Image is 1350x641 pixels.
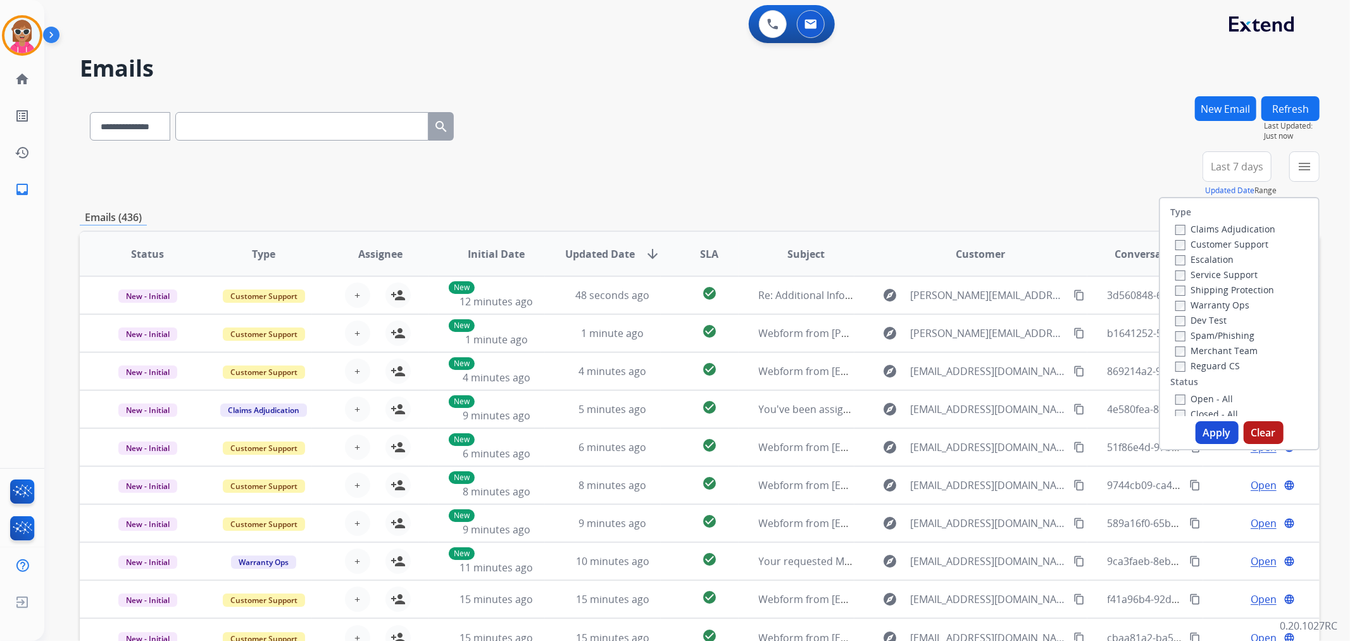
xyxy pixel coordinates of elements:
[1251,592,1277,607] span: Open
[1170,376,1198,388] label: Status
[449,509,475,522] p: New
[565,246,635,262] span: Updated Date
[759,478,1046,492] span: Webform from [EMAIL_ADDRESS][DOMAIN_NAME] on [DATE]
[759,554,939,568] span: Your requested Mattress Firm receipt
[354,516,360,531] span: +
[1284,479,1295,491] mat-icon: language
[1108,478,1302,492] span: 9744cb09-ca4c-46ae-b0c6-c4b0b4690726
[1108,288,1301,302] span: 3d560848-64a1-49bb-af5b-574e44584f5d
[1175,270,1185,281] input: Service Support
[1175,253,1234,265] label: Escalation
[1175,316,1185,326] input: Dev Test
[1280,618,1337,633] p: 0.20.1027RC
[1175,346,1185,357] input: Merchant Team
[15,182,30,197] mat-icon: inbox
[252,246,275,262] span: Type
[882,554,897,569] mat-icon: explore
[449,319,475,332] p: New
[1108,554,1295,568] span: 9ca3faeb-8ebf-404f-9d7c-ee072dc6e2ce
[391,326,406,341] mat-icon: person_add
[1073,365,1085,377] mat-icon: content_copy
[1284,593,1295,605] mat-icon: language
[910,364,1066,379] span: [EMAIL_ADDRESS][DOMAIN_NAME]
[702,438,717,453] mat-icon: check_circle
[1205,185,1277,196] span: Range
[1251,478,1277,493] span: Open
[345,473,370,498] button: +
[4,18,40,53] img: avatar
[1175,269,1258,281] label: Service Support
[1175,331,1185,341] input: Spam/Phishing
[882,402,897,417] mat-icon: explore
[1189,479,1201,491] mat-icon: content_copy
[1175,395,1185,405] input: Open - All
[702,362,717,377] mat-icon: check_circle
[1175,238,1268,250] label: Customer Support
[910,326,1066,341] span: [PERSON_NAME][EMAIL_ADDRESS][PERSON_NAME][DOMAIN_NAME]
[345,511,370,536] button: +
[1175,240,1185,250] input: Customer Support
[449,357,475,370] p: New
[118,365,177,379] span: New - Initial
[1175,408,1238,420] label: Closed - All
[1196,421,1239,444] button: Apply
[1244,421,1284,444] button: Clear
[354,592,360,607] span: +
[354,288,360,303] span: +
[1175,345,1258,357] label: Merchant Team
[80,210,147,225] p: Emails (436)
[391,554,406,569] mat-icon: person_add
[1175,301,1185,311] input: Warranty Ops
[1175,223,1275,235] label: Claims Adjudication
[345,549,370,574] button: +
[702,514,717,529] mat-icon: check_circle
[15,145,30,160] mat-icon: history
[702,286,717,301] mat-icon: check_circle
[459,295,533,308] span: 12 minutes ago
[578,478,646,492] span: 8 minutes ago
[345,282,370,308] button: +
[578,440,646,454] span: 6 minutes ago
[118,441,177,455] span: New - Initial
[449,395,475,408] p: New
[578,364,646,378] span: 4 minutes ago
[1251,554,1277,569] span: Open
[449,281,475,294] p: New
[391,402,406,417] mat-icon: person_add
[463,523,530,536] span: 9 minutes ago
[223,289,305,303] span: Customer Support
[956,246,1005,262] span: Customer
[882,288,897,303] mat-icon: explore
[1264,131,1320,141] span: Just now
[223,593,305,607] span: Customer Support
[220,403,307,417] span: Claims Adjudication
[1175,329,1254,341] label: Spam/Phishing
[118,593,177,607] span: New - Initial
[910,516,1066,531] span: [EMAIL_ADDRESS][DOMAIN_NAME]
[391,440,406,455] mat-icon: person_add
[1251,516,1277,531] span: Open
[1175,284,1274,296] label: Shipping Protection
[1073,289,1085,301] mat-icon: content_copy
[1073,327,1085,339] mat-icon: content_copy
[1175,410,1185,420] input: Closed - All
[354,440,360,455] span: +
[1108,440,1301,454] span: 51f86e4d-97ba-422a-aac4-36512d7480ec
[1175,255,1185,265] input: Escalation
[1108,326,1303,340] span: b1641252-5e63-4505-ad2c-d6a87da4fd1d
[759,516,1046,530] span: Webform from [EMAIL_ADDRESS][DOMAIN_NAME] on [DATE]
[1261,96,1320,121] button: Refresh
[391,592,406,607] mat-icon: person_add
[468,246,525,262] span: Initial Date
[702,590,717,605] mat-icon: check_circle
[449,471,475,484] p: New
[576,592,649,606] span: 15 minutes ago
[910,288,1066,303] span: [PERSON_NAME][EMAIL_ADDRESS][PERSON_NAME][DOMAIN_NAME]
[118,517,177,531] span: New - Initial
[358,246,403,262] span: Assignee
[1205,186,1254,196] button: Updated Date
[354,364,360,379] span: +
[759,592,1046,606] span: Webform from [EMAIL_ADDRESS][DOMAIN_NAME] on [DATE]
[1175,314,1227,326] label: Dev Test
[882,364,897,379] mat-icon: explore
